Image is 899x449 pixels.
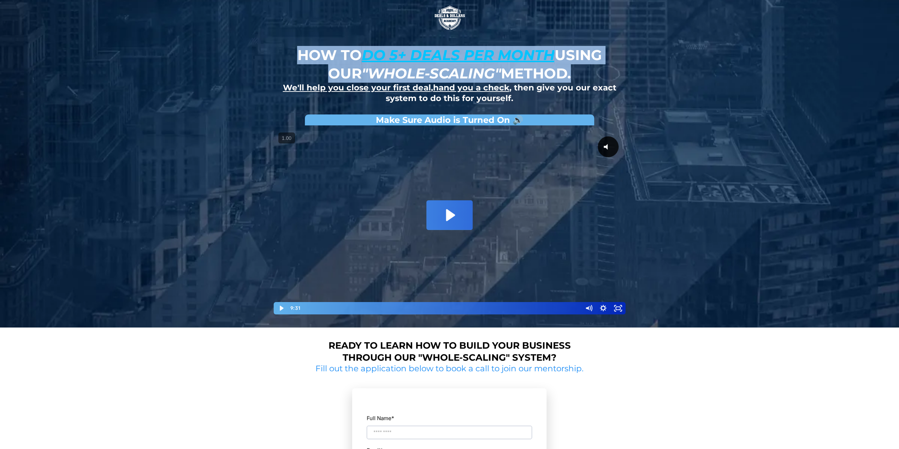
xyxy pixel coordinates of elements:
[376,115,523,125] strong: Make Sure Audio is Turned On 🔊
[367,413,394,423] label: Full Name
[361,46,554,64] u: do 5+ deals per month
[433,83,509,93] u: hand you a check
[313,364,586,374] h2: Fill out the application below to book a call to join our mentorship.
[297,46,602,82] strong: How to using our method.
[283,83,616,103] strong: , , then give you our exact system to do this for yourself.
[362,65,501,82] em: "whole-scaling"
[283,83,431,93] u: We'll help you close your first deal
[328,340,570,363] strong: Ready to learn how to build your business through our "whole-scaling" system?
